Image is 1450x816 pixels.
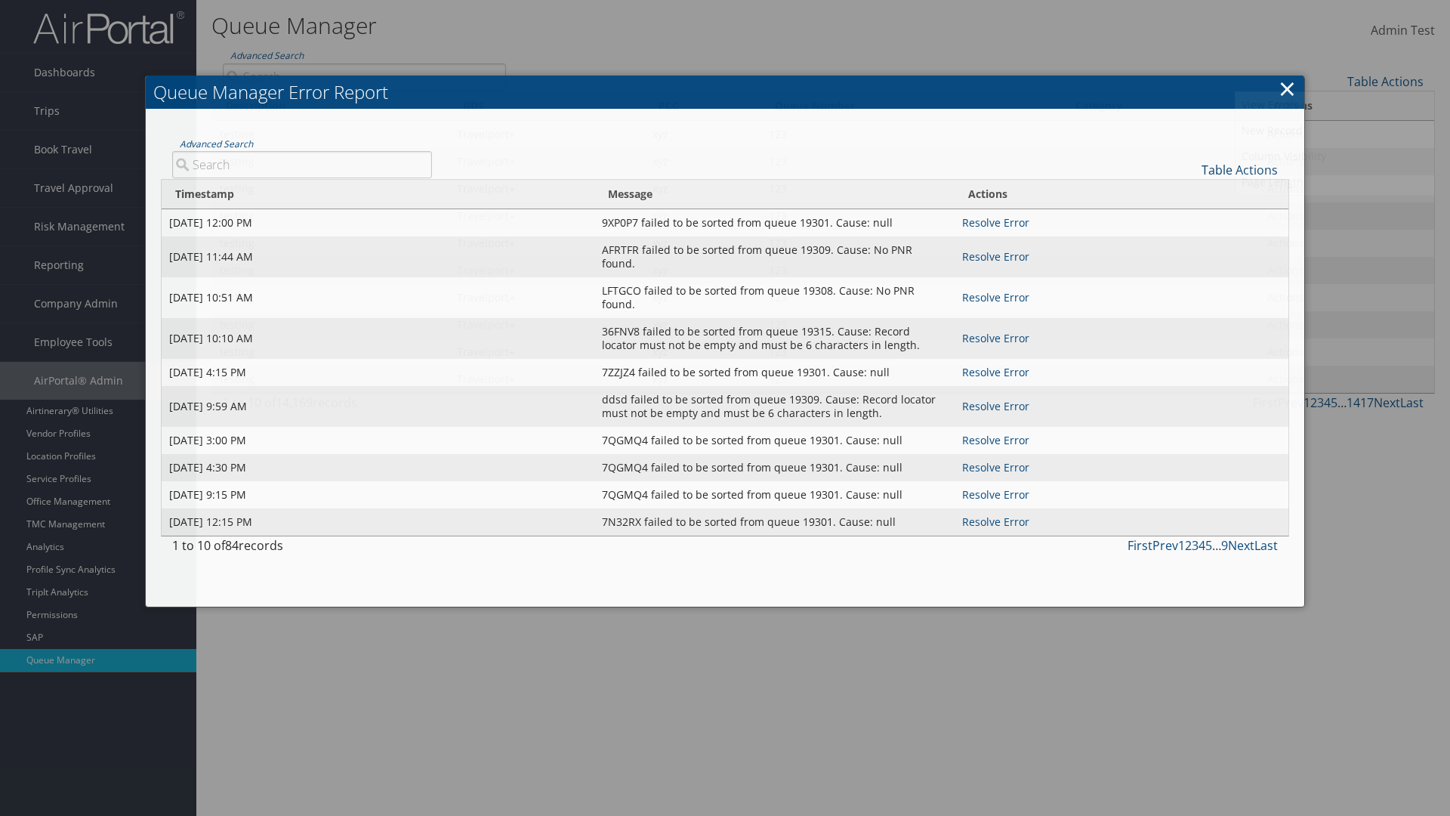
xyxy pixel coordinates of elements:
[962,399,1029,413] a: Resolve Error
[1228,537,1254,554] a: Next
[594,508,955,536] td: 7N32RX failed to be sorted from queue 19301. Cause: null
[172,151,432,178] input: Advanced Search
[1236,144,1434,169] a: Column Visibility
[594,427,955,454] td: 7QGMQ4 failed to be sorted from queue 19301. Cause: null
[1279,73,1296,104] a: ×
[1236,92,1434,118] a: View Errors
[180,138,253,150] a: Advanced Search
[162,318,594,359] td: [DATE] 10:10 AM
[962,487,1029,502] a: Resolve Error
[1236,118,1434,144] a: New Record
[162,236,594,277] td: [DATE] 11:44 AM
[1178,537,1185,554] a: 1
[594,359,955,386] td: 7ZZJZ4 failed to be sorted from queue 19301. Cause: null
[1192,537,1199,554] a: 3
[594,209,955,236] td: 9XP0P7 failed to be sorted from queue 19301. Cause: null
[1202,162,1278,178] a: Table Actions
[594,318,955,359] td: 36FNV8 failed to be sorted from queue 19315. Cause: Record locator must not be empty and must be ...
[962,290,1029,304] a: Resolve Error
[162,454,594,481] td: [DATE] 4:30 PM
[962,433,1029,447] a: Resolve Error
[225,537,239,554] span: 84
[146,76,1304,109] h2: Queue Manager Error Report
[162,277,594,318] td: [DATE] 10:51 AM
[1205,537,1212,554] a: 5
[162,386,594,427] td: [DATE] 9:59 AM
[1185,537,1192,554] a: 2
[162,427,594,454] td: [DATE] 3:00 PM
[594,481,955,508] td: 7QGMQ4 failed to be sorted from queue 19301. Cause: null
[1254,537,1278,554] a: Last
[162,359,594,386] td: [DATE] 4:15 PM
[1236,169,1434,195] a: Page Length
[962,460,1029,474] a: Resolve Error
[1128,537,1152,554] a: First
[962,331,1029,345] a: Resolve Error
[594,454,955,481] td: 7QGMQ4 failed to be sorted from queue 19301. Cause: null
[1212,537,1221,554] span: …
[594,180,955,209] th: Message: activate to sort column ascending
[962,365,1029,379] a: Resolve Error
[962,515,1029,529] a: Resolve Error
[955,180,1288,209] th: Actions
[162,209,594,236] td: [DATE] 12:00 PM
[1221,537,1228,554] a: 9
[1199,537,1205,554] a: 4
[594,386,955,427] td: ddsd failed to be sorted from queue 19309. Cause: Record locator must not be empty and must be 6 ...
[162,481,594,508] td: [DATE] 9:15 PM
[162,508,594,536] td: [DATE] 12:15 PM
[594,277,955,318] td: LFTGCO failed to be sorted from queue 19308. Cause: No PNR found.
[162,180,594,209] th: Timestamp: activate to sort column ascending
[1152,537,1178,554] a: Prev
[172,536,432,562] div: 1 to 10 of records
[962,249,1029,264] a: Resolve Error
[594,236,955,277] td: AFRTFR failed to be sorted from queue 19309. Cause: No PNR found.
[962,215,1029,230] a: Resolve Error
